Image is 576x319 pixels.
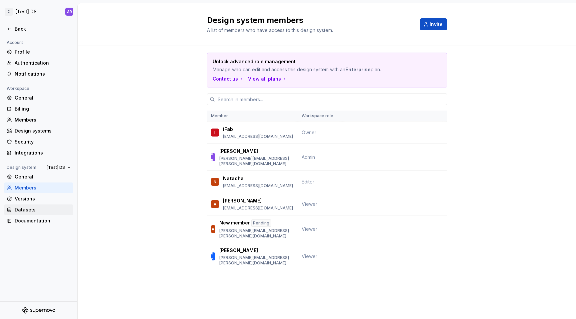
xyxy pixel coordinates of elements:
[219,228,294,239] p: [PERSON_NAME][EMAIL_ADDRESS][PERSON_NAME][DOMAIN_NAME]
[4,182,73,193] a: Members
[15,60,71,66] div: Authentication
[302,154,315,160] span: Admin
[212,226,214,232] div: A
[22,307,55,314] svg: Supernova Logo
[15,8,37,15] div: [Test] DS
[420,18,447,30] button: Invite
[430,21,443,28] span: Invite
[15,95,71,101] div: General
[302,179,314,184] span: Editor
[214,201,216,207] div: A
[211,151,215,164] div: AR
[4,104,73,114] a: Billing
[207,111,298,122] th: Member
[223,183,293,188] p: [EMAIL_ADDRESS][DOMAIN_NAME]
[302,201,317,207] span: Viewer
[15,117,71,123] div: Members
[4,69,73,79] a: Notifications
[4,204,73,215] a: Datasets
[223,197,262,204] p: [PERSON_NAME]
[213,66,395,73] p: Manage who can edit and access this design system with an plan.
[213,58,395,65] p: Unlock advanced role management
[47,165,65,170] span: [Test] DS
[4,137,73,147] a: Security
[15,26,71,32] div: Back
[248,76,287,82] button: View all plans
[15,173,71,180] div: General
[1,4,76,19] button: C[Test] DSAR
[4,39,26,47] div: Account
[15,49,71,55] div: Profile
[4,163,39,171] div: Design system
[302,253,317,259] span: Viewer
[15,71,71,77] div: Notifications
[4,126,73,136] a: Design systems
[15,184,71,191] div: Members
[4,47,73,57] a: Profile
[302,226,317,232] span: Viewer
[219,255,294,266] p: [PERSON_NAME][EMAIL_ADDRESS][PERSON_NAME][DOMAIN_NAME]
[4,215,73,226] a: Documentation
[5,8,13,16] div: C
[4,93,73,103] a: General
[4,193,73,204] a: Versions
[4,58,73,68] a: Authentication
[15,217,71,224] div: Documentation
[15,106,71,112] div: Billing
[219,156,294,166] p: [PERSON_NAME][EMAIL_ADDRESS][PERSON_NAME][DOMAIN_NAME]
[207,15,412,26] h2: Design system members
[302,130,316,135] span: Owner
[67,9,72,14] div: AR
[223,205,293,211] p: [EMAIL_ADDRESS][DOMAIN_NAME]
[215,93,447,105] input: Search in members...
[4,115,73,125] a: Members
[4,24,73,34] a: Back
[219,247,258,254] p: [PERSON_NAME]
[4,148,73,158] a: Integrations
[4,171,73,182] a: General
[298,111,342,122] th: Workspace role
[223,134,293,139] p: [EMAIL_ADDRESS][DOMAIN_NAME]
[15,206,71,213] div: Datasets
[214,178,216,185] div: N
[211,250,215,263] div: BD
[213,76,244,82] a: Contact us
[207,27,333,33] span: A list of members who have access to this design system.
[251,219,271,227] div: Pending
[219,148,258,155] p: [PERSON_NAME]
[345,67,371,72] b: Enterprise
[15,139,71,145] div: Security
[15,128,71,134] div: Design systems
[4,85,32,93] div: Workspace
[219,219,250,227] p: New member
[223,175,244,182] p: Natacha
[15,150,71,156] div: Integrations
[15,195,71,202] div: Versions
[214,129,215,136] div: I
[223,126,233,133] p: iFab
